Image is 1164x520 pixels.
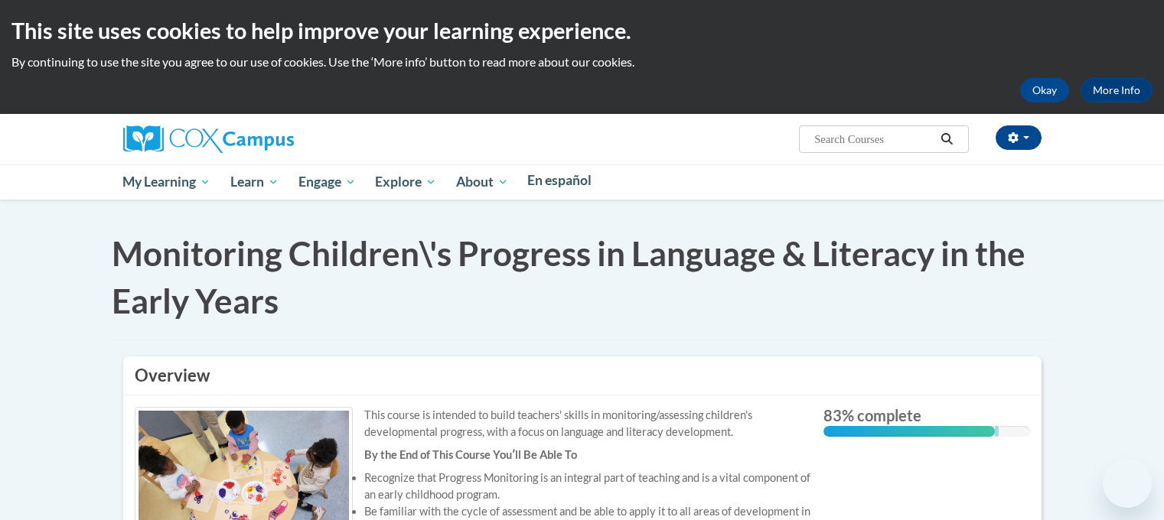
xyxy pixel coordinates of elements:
[996,125,1042,150] button: Account Settings
[123,448,812,462] h6: By the End of This Course Youʹll Be Able To
[123,125,294,153] img: Cox Campus
[1081,78,1153,102] a: More Info
[135,364,1030,388] h3: Overview
[527,172,592,188] span: En español
[230,173,279,191] span: Learn
[112,233,1025,320] span: Monitoring Children\'s Progress in Language & Literacy in the Early Years
[113,164,221,200] a: My Learning
[365,164,446,200] a: Explore
[1103,459,1152,508] iframe: Button to launch messaging window
[813,130,935,148] input: Search Courses
[220,164,289,200] a: Learn
[446,164,518,200] a: About
[100,164,1065,200] div: Main menu
[518,164,602,197] a: En español
[289,164,366,200] a: Engage
[1020,78,1069,102] button: Okay
[456,173,508,191] span: About
[11,15,1153,46] h2: This site uses cookies to help improve your learning experience.
[135,407,800,440] div: This course is intended to build teachers' skills in monitoring/assessing children's developmenta...
[123,132,294,145] a: Cox Campus
[298,173,356,191] span: Engage
[823,426,995,437] div: 83% complete
[823,407,1030,424] label: 83% complete
[375,173,436,191] span: Explore
[935,130,958,148] button: Search
[995,426,999,437] div: 0.001%
[154,470,812,503] li: Recognize that Progress Monitoring is an integral part of teaching and is a vital component of an...
[122,173,210,191] span: My Learning
[11,54,1153,70] p: By continuing to use the site you agree to our use of cookies. Use the ‘More info’ button to read...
